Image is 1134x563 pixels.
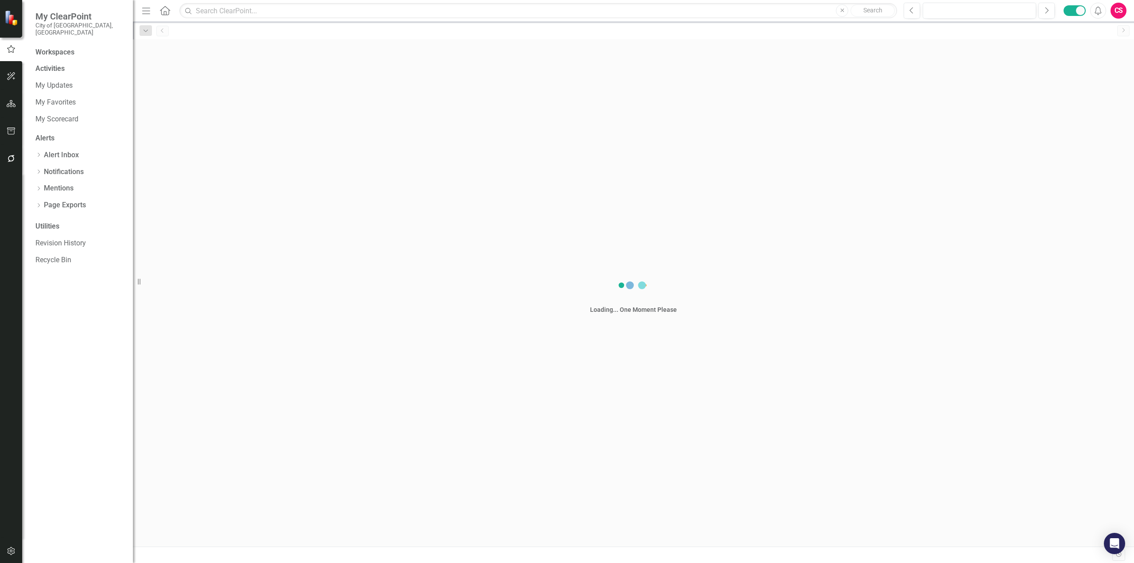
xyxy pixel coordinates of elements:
a: My Favorites [35,97,124,108]
div: Workspaces [35,47,74,58]
a: My Scorecard [35,114,124,124]
span: My ClearPoint [35,11,124,22]
a: Recycle Bin [35,255,124,265]
input: Search ClearPoint... [179,3,897,19]
a: Alert Inbox [44,150,79,160]
span: Search [863,7,882,14]
a: Revision History [35,238,124,248]
a: My Updates [35,81,124,91]
div: Activities [35,64,124,74]
div: Utilities [35,221,124,232]
button: Search [850,4,895,17]
small: City of [GEOGRAPHIC_DATA], [GEOGRAPHIC_DATA] [35,22,124,36]
div: Alerts [35,133,124,144]
a: Page Exports [44,200,86,210]
a: Notifications [44,167,84,177]
a: Mentions [44,183,74,194]
div: Loading... One Moment Please [590,305,677,314]
img: ClearPoint Strategy [4,10,20,26]
div: Open Intercom Messenger [1104,533,1125,554]
button: CS [1111,3,1126,19]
